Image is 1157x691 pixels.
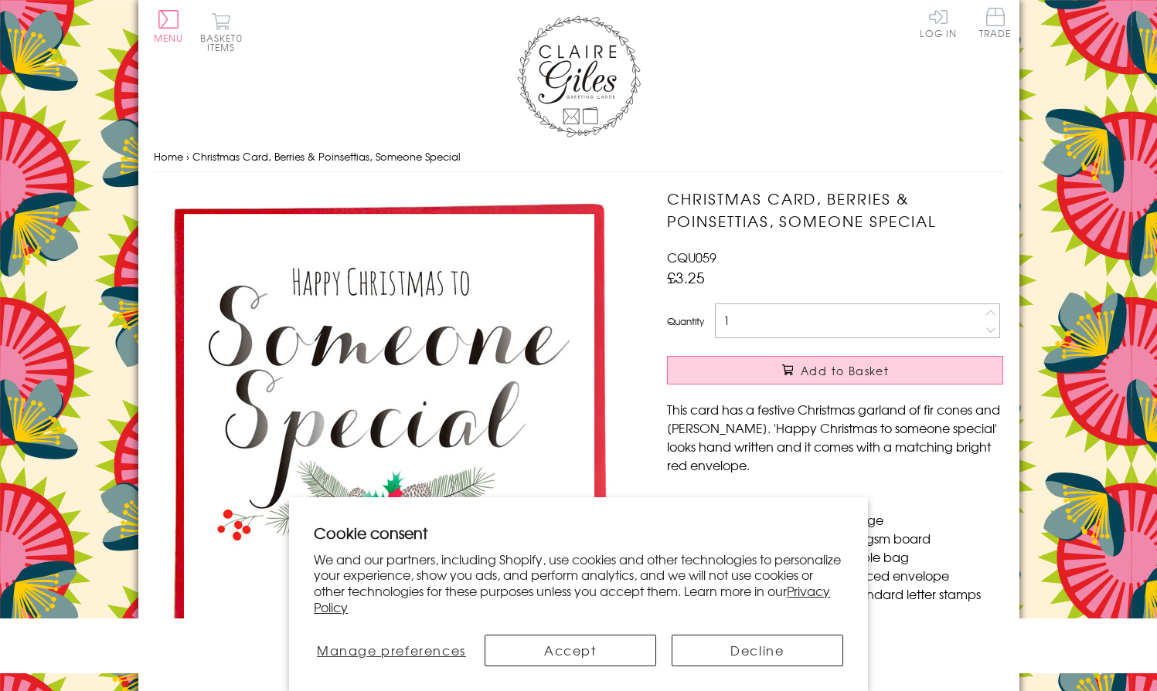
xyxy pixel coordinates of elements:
[682,492,1003,510] li: Dimensions: 150mm x 150mm
[154,149,183,164] a: Home
[979,8,1012,41] a: Trade
[314,522,843,544] h2: Cookie consent
[200,12,243,52] button: Basket0 items
[517,15,641,137] img: Claire Giles Greetings Cards
[317,641,466,659] span: Manage preferences
[672,635,843,666] button: Decline
[979,8,1012,38] span: Trade
[667,314,704,328] label: Quantity
[667,356,1003,384] button: Add to Basket
[667,400,1003,474] p: This card has a festive Christmas garland of fir cones and [PERSON_NAME]. 'Happy Christmas to som...
[154,31,184,45] span: Menu
[485,635,656,666] button: Accept
[186,149,189,164] span: ›
[154,188,618,651] img: Christmas Card, Berries & Poinsettias, Someone Special
[920,8,957,38] a: Log In
[667,266,705,288] span: £3.25
[314,551,843,615] p: We and our partners, including Shopify, use cookies and other technologies to personalize your ex...
[314,635,468,666] button: Manage preferences
[667,248,716,266] span: CQU059
[314,581,830,616] a: Privacy Policy
[154,10,184,42] button: Menu
[801,363,889,378] span: Add to Basket
[154,141,1004,173] nav: breadcrumbs
[667,188,1003,232] h1: Christmas Card, Berries & Poinsettias, Someone Special
[192,149,461,164] span: Christmas Card, Berries & Poinsettias, Someone Special
[207,31,243,54] span: 0 items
